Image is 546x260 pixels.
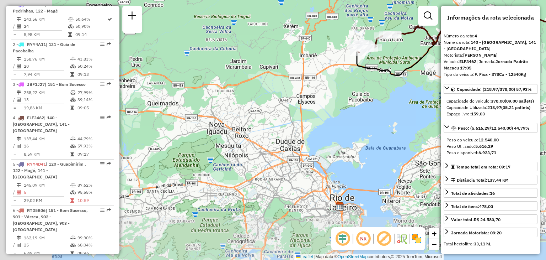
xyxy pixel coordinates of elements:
[108,17,112,21] i: Rota otimizada
[451,217,500,223] div: Valor total:
[429,228,439,239] a: Zoom in
[77,89,111,96] td: 27,99%
[501,105,530,110] strong: (05,21 pallets)
[13,151,16,158] td: =
[456,164,510,170] span: Tempo total em rota: 09:17
[411,233,422,244] img: Exibir/Ocultar setores
[490,191,495,196] strong: 16
[487,177,509,183] span: 137,44 KM
[17,17,21,21] i: Distância Total
[458,125,530,131] span: Peso: (5.616,29/12.540,00) 44,79%
[459,59,476,64] strong: ELF3462
[13,241,16,249] td: /
[75,23,107,30] td: 50,90%
[13,2,76,14] span: | 121 - Vale das Pedrinhas, 122 - Magé
[487,105,501,110] strong: 218,97
[68,24,74,28] i: % de utilização da cubagem
[70,152,74,156] i: Tempo total em rota
[13,208,88,232] span: 6 -
[13,115,70,133] span: 4 -
[474,217,500,222] strong: R$ 24.580,70
[100,208,105,212] em: Opções
[77,56,111,63] td: 43,83%
[13,189,16,196] td: /
[23,189,70,196] td: 5
[100,42,105,46] em: Opções
[471,111,485,116] strong: 159,03
[70,243,76,247] i: % de utilização da cubagem
[17,90,21,95] i: Distância Total
[70,137,76,141] i: % de utilização do peso
[70,251,74,255] i: Tempo total em rota
[429,239,439,250] a: Zoom out
[27,161,46,167] span: RYY4D41
[100,162,105,166] em: Opções
[23,197,70,204] td: 29,02 KM
[27,115,44,120] span: ELF3462
[444,39,537,52] div: Nome da rota:
[27,42,46,47] span: RYY4A11
[13,250,16,257] td: =
[68,32,72,37] i: Tempo total em rota
[451,203,493,210] div: Total de itens:
[421,9,435,23] a: Exibir filtros
[478,137,499,142] strong: 12.540,00
[444,175,537,184] a: Distância Total:137,44 KM
[13,23,16,30] td: /
[70,72,74,77] i: Tempo total em rota
[396,233,407,244] img: Fluxo de ruas
[13,82,86,87] span: 3 -
[17,98,21,102] i: Total de Atividades
[446,98,535,104] div: Capacidade do veículo:
[77,104,111,111] td: 09:05
[13,31,16,38] td: =
[13,208,88,232] span: | 151 - Bom Sucesso, 901 - Várzea, 902 - [GEOGRAPHIC_DATA], 903 - [GEOGRAPHIC_DATA]
[107,115,111,120] em: Rota exportada
[70,190,76,194] i: % de utilização da cubagem
[23,104,70,111] td: 19,86 KM
[446,143,535,150] div: Peso Utilizado:
[70,64,76,68] i: % de utilização da cubagem
[444,214,537,224] a: Valor total:R$ 24.580,70
[107,208,111,212] em: Rota exportada
[334,230,351,247] span: Ocultar deslocamento
[13,161,86,180] span: 5 -
[23,250,70,257] td: 6,49 KM
[335,202,344,211] img: CDD São Cristovão
[451,177,509,183] div: Distância Total:
[77,182,111,189] td: 87,62%
[13,71,16,78] td: =
[107,82,111,86] em: Rota exportada
[77,250,111,257] td: 08:46
[444,84,537,94] a: Capacidade: (218,97/378,00) 57,93%
[444,95,537,120] div: Capacidade: (218,97/378,00) 57,93%
[70,144,76,148] i: % de utilização da cubagem
[77,71,111,78] td: 09:13
[23,56,70,63] td: 158,76 KM
[77,234,111,241] td: 99,90%
[432,240,437,249] span: −
[338,254,368,259] a: OpenStreetMap
[444,188,537,198] a: Total de atividades:16
[13,96,16,103] td: /
[17,64,21,68] i: Total de Atividades
[13,63,16,70] td: /
[13,104,16,111] td: =
[444,241,537,247] div: Total hectolitro:
[23,182,70,189] td: 145,09 KM
[23,241,70,249] td: 25
[23,89,70,96] td: 258,22 KM
[23,63,70,70] td: 20
[70,90,76,95] i: % de utilização do peso
[446,150,535,156] div: Peso disponível:
[13,142,16,150] td: /
[70,106,74,110] i: Tempo total em rota
[444,201,537,211] a: Total de itens:478,00
[463,52,498,58] strong: [PERSON_NAME]
[475,72,526,77] strong: F. Fixa - 378Cx - 12540Kg
[23,142,70,150] td: 16
[17,57,21,61] i: Distância Total
[446,111,535,117] div: Espaço livre:
[125,9,139,25] a: Nova sessão e pesquisa
[77,197,111,204] td: 10:59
